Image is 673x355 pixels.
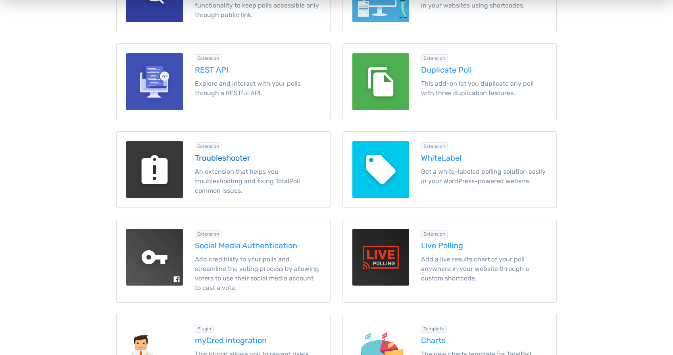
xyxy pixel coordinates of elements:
[195,255,321,293] p: Add credibility to your polls and streamline the voting process by allowing voters to use their s...
[195,142,221,150] div: Extension
[126,53,183,110] img: REST API for TotalPoll
[195,54,221,62] div: Extension
[421,325,447,333] div: Template
[342,131,557,208] a: WhiteLabel for TotalPoll Extension WhiteLabel Get a white-labeled polling solution easily in your...
[421,79,547,98] p: This add-on let you duplicate any poll with three duplication features.
[195,230,221,238] div: Extension
[195,65,321,74] h5: REST API extension for TotalPoll
[126,229,183,286] img: Social Media Authentication for TotalPoll
[195,167,321,196] p: An extension that helps you troubleshooting and fixing TotalPoll common issues.
[116,43,331,120] a: REST API for TotalPoll Extension REST API Explore and interact with your polls through a RESTful ...
[342,43,557,120] a: Duplicate Poll for TotalPoll Extension Duplicate Poll This add-on let you duplicate any poll with...
[195,79,321,98] p: Explore and interact with your polls through a RESTful API.
[352,141,409,198] img: WhiteLabel for TotalPoll
[126,141,183,198] img: Troubleshooter for TotalPoll
[421,65,547,74] h5: Duplicate Poll extension for TotalPoll
[195,241,321,250] h5: Social Media Authentication extension for TotalPoll
[352,229,409,286] img: Live Polling for TotalPoll
[421,167,547,186] p: Get a white-labeled polling solution easily in your WordPress-powered website.
[195,336,321,345] h5: myCred integration plugin for TotalPoll
[421,54,448,62] div: Extension
[421,154,547,162] h5: WhiteLabel extension for TotalPoll
[421,336,547,345] h5: Charts template for TotalPoll
[195,154,321,162] h5: Troubleshooter extension for TotalPoll
[421,230,448,238] div: Extension
[352,53,409,110] img: Duplicate Poll for TotalPoll
[421,142,448,150] div: Extension
[195,325,213,333] div: Plugin
[116,131,331,208] a: Troubleshooter for TotalPoll Extension Troubleshooter An extension that helps you troubleshooting...
[421,255,547,283] p: Add a live results chart of your poll anywhere in your website through a custom shortcode.
[342,219,557,303] a: Live Polling for TotalPoll Extension Live Polling Add a live results chart of your poll anywhere ...
[421,241,547,250] h5: Live Polling extension for TotalPoll
[116,219,331,303] a: Social Media Authentication for TotalPoll Extension Social Media Authentication Add credibility t...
